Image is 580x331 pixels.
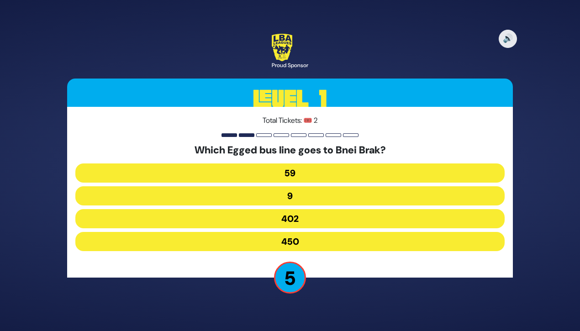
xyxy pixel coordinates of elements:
button: 450 [75,232,505,251]
button: 🔊 [499,30,517,48]
h5: Which Egged bus line goes to Bnei Brak? [75,144,505,156]
button: 9 [75,186,505,205]
h3: Level 1 [67,79,513,120]
button: 402 [75,209,505,228]
button: 59 [75,163,505,183]
p: 5 [274,262,306,294]
img: LBA [272,34,292,61]
p: Total Tickets: 🎟️ 2 [75,115,505,126]
div: Proud Sponsor [272,61,308,69]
